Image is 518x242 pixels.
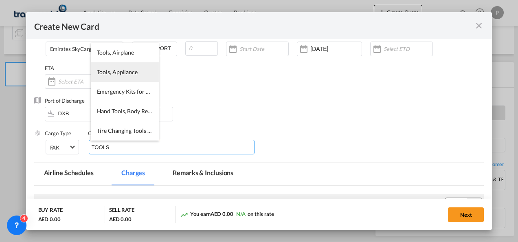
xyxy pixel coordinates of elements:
md-pagination-wrapper: Use the left and right arrow keys to navigate between tabs [34,163,252,185]
label: Port of Discharge [45,97,85,104]
span: Tools, Appliance [97,68,138,75]
md-dialog: Create New CardPort ... [26,12,492,230]
input: Select ETD [384,46,432,52]
span: Emergency Kits for Vehicles Including First Aid Kit, Tools, etc. [97,88,250,95]
div: SELL RATE [109,206,134,216]
div: You earn on this rate [180,210,274,219]
span: Tire Changing Tools and Accessories: Lug Wrenches, Tire Gauges, Tire Mounting Lubricant, Tire Pum... [97,127,363,134]
md-select: Select Cargo type: FAK [46,140,79,154]
span: Hand Tools, Body Rebuilder's [97,108,169,114]
md-tab-item: Remarks & Inclusions [163,163,243,185]
md-icon: icon-close fg-AAA8AD m-0 pointer [474,21,484,31]
label: ETA [45,65,55,71]
button: Next [448,207,484,222]
input: Enter Port of Discharge [49,107,173,119]
span: AED 0.00 [211,211,233,217]
input: Start Date [239,46,288,52]
input: Select ETA [58,78,107,85]
md-tab-item: Charges [112,163,155,185]
input: Expiry Date [310,46,362,52]
md-icon: icon-trending-up [180,211,188,219]
div: 0.00 [467,198,482,209]
label: Commodity [88,130,115,136]
input: Enter Service Type [136,42,177,54]
span: Tools, Airplane [97,49,134,56]
input: 0 [185,41,218,56]
div: FAK [50,144,60,151]
div: AED 0.00 [109,216,132,223]
label: Cargo Type [45,130,71,136]
img: cargo.png [34,130,41,136]
md-tab-item: Airline Schedules [34,163,103,185]
div: BUY RATE [38,206,63,216]
div: AED 0.00 [38,216,61,223]
md-chips-wrap: Chips container with autocompletion. Enter the text area, type text to search, and then use the u... [89,140,255,154]
span: N/A [236,211,246,217]
md-select: Select Airline: Emirates SkyCargo (1168-EK / -) [46,42,124,56]
div: Emirates SkyCargo (1168-EK / -) [50,46,127,52]
div: Create New Card [34,20,474,31]
input: Chips input. [92,141,166,154]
